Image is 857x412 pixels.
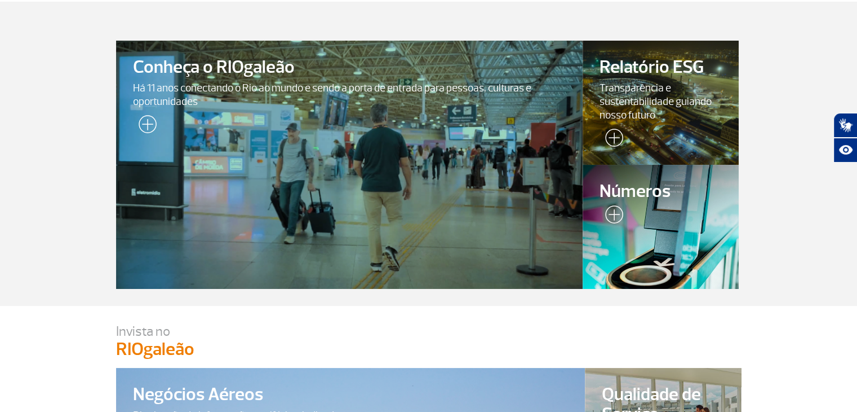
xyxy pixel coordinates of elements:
[116,41,583,289] a: Conheça o RIOgaleãoHá 11 anos conectando o Rio ao mundo e sendo a porta de entrada para pessoas, ...
[583,165,738,289] a: Números
[133,115,157,138] img: leia-mais
[600,182,721,201] span: Números
[600,205,623,228] img: leia-mais
[833,113,857,138] button: Abrir tradutor de língua de sinais.
[600,58,721,77] span: Relatório ESG
[133,385,569,405] span: Negócios Aéreos
[600,81,721,122] span: Transparência e sustentabilidade guiando nosso futuro
[116,340,741,359] p: RIOgaleão
[133,81,566,108] span: Há 11 anos conectando o Rio ao mundo e sendo a porta de entrada para pessoas, culturas e oportuni...
[833,138,857,163] button: Abrir recursos assistivos.
[833,113,857,163] div: Plugin de acessibilidade da Hand Talk.
[600,129,623,151] img: leia-mais
[133,58,566,77] span: Conheça o RIOgaleão
[583,41,738,165] a: Relatório ESGTransparência e sustentabilidade guiando nosso futuro
[116,323,741,340] p: Invista no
